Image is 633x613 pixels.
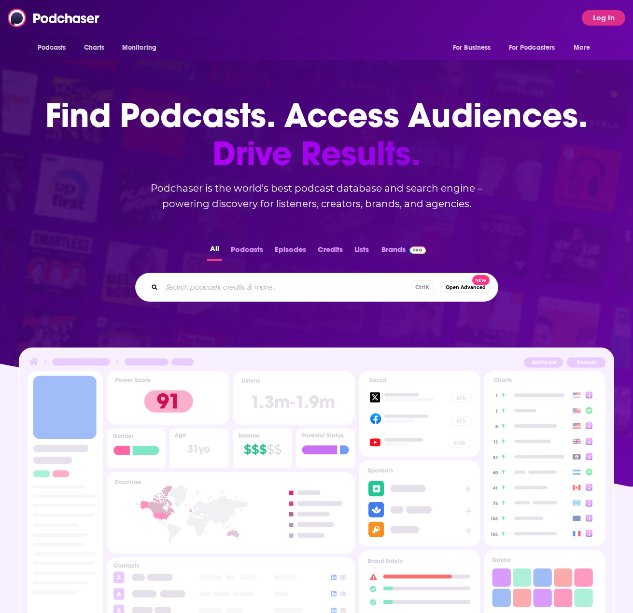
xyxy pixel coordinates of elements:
img: Podcast Socials [359,371,480,456]
button: Episodes [272,242,309,261]
span: Podcasts [38,41,66,55]
button: Lists [352,242,372,261]
a: BrandsPodchaser Pro [381,242,426,261]
button: Log In [582,10,625,26]
img: Podcast Sponsors [359,460,480,546]
img: Podcast Insights Header [28,356,605,371]
span: For Podcasters [509,41,555,55]
button: Credits [315,242,346,261]
span: Drive Results. [45,135,588,173]
button: Open AdvancedNew [441,281,490,293]
img: Podcast Insights Income [233,429,292,468]
span: Monitoring [122,41,156,55]
img: Podcast Insights Sidebar [31,375,99,599]
img: Podcast Insights Parental Status [296,429,355,468]
button: Podcasts [228,242,266,261]
input: Search podcasts, credits, & more... [162,279,411,295]
span: For Business [453,41,491,55]
span: More [574,41,590,55]
h1: Find Podcasts. Access Audiences. [45,97,588,173]
button: open menu [503,39,569,57]
img: Podcast Insights Power score [107,371,229,425]
button: All [207,242,222,261]
img: Podcast Insights Gender [107,429,166,468]
button: open menu [446,39,503,57]
a: Charts [78,39,111,57]
img: Podcast Insights Listens [233,371,355,425]
h2: Podchaser is the world’s best podcast database and search engine – powering discovery for listene... [124,181,510,211]
button: open menu [567,39,602,57]
img: Podcast Insights Similar Podcasts [488,554,601,611]
img: Podchaser - Follow, Share and Rate Podcasts [8,9,100,27]
img: Podcast Insights Countries [107,472,355,554]
span: Open Advanced [446,285,486,290]
img: Podchaser Pro [409,246,426,254]
img: Podcast Insights Charts [484,371,605,546]
span: Ctrl K [411,280,434,294]
img: Podcast Insights Brand Safety [363,554,476,612]
span: New [472,275,490,285]
button: open menu [115,39,169,57]
img: Podcast Insights Age [169,429,229,468]
button: open menu [31,39,79,57]
span: Charts [84,41,105,55]
div: Search podcasts, credits, & more... [135,273,498,302]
